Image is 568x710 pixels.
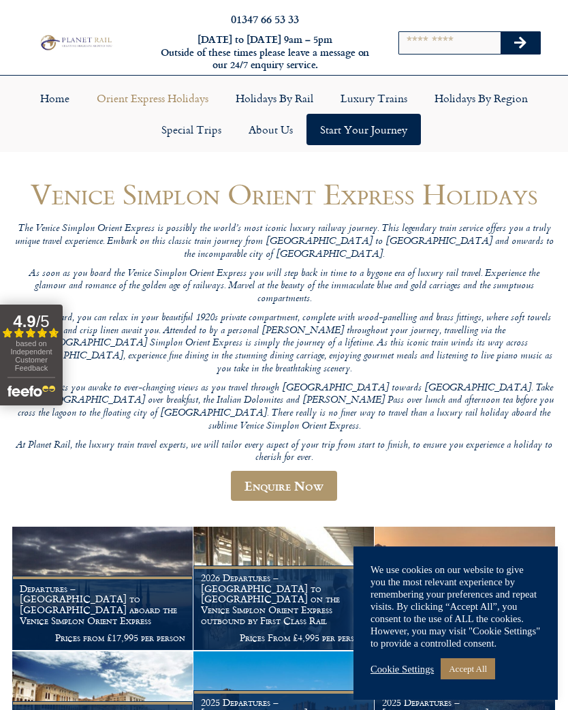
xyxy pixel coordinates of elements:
[201,632,366,643] p: Prices From £4,995 per person
[235,114,306,145] a: About Us
[375,527,556,651] a: 2026 Departures – [GEOGRAPHIC_DATA] to [GEOGRAPHIC_DATA] on the Venice Simplon Orient Express – S...
[501,32,540,54] button: Search
[83,82,222,114] a: Orient Express Holidays
[148,114,235,145] a: Special Trips
[441,658,495,679] a: Accept All
[20,632,185,643] p: Prices from £17,995 per person
[12,178,556,210] h1: Venice Simplon Orient Express Holidays
[20,583,185,626] h1: Departures – [GEOGRAPHIC_DATA] to [GEOGRAPHIC_DATA] aboard the Venice Simplon Orient Express
[201,572,366,626] h1: 2026 Departures – [GEOGRAPHIC_DATA] to [GEOGRAPHIC_DATA] on the Venice Simplon Orient Express out...
[370,564,541,649] div: We use cookies on our website to give you the most relevant experience by remembering your prefer...
[12,439,556,465] p: At Planet Rail, the luxury train travel experts, we will tailor every aspect of your trip from st...
[12,382,556,433] p: As day breaks you awake to ever-changing views as you travel through [GEOGRAPHIC_DATA] towards [G...
[37,33,114,52] img: Planet Rail Train Holidays Logo
[7,82,561,145] nav: Menu
[12,268,556,306] p: As soon as you board the Venice Simplon Orient Express you will step back in time to a bygone era...
[421,82,541,114] a: Holidays by Region
[193,527,375,651] a: 2026 Departures – [GEOGRAPHIC_DATA] to [GEOGRAPHIC_DATA] on the Venice Simplon Orient Express out...
[375,527,555,650] img: Orient Express Special Venice compressed
[231,471,337,501] a: Enquire Now
[155,33,375,72] h6: [DATE] to [DATE] 9am – 5pm Outside of these times please leave a message on our 24/7 enquiry serv...
[12,312,556,375] p: Once on board, you can relax in your beautiful 1920s private compartment, complete with wood-pane...
[27,82,83,114] a: Home
[370,663,434,675] a: Cookie Settings
[12,223,556,261] p: The Venice Simplon Orient Express is possibly the world’s most iconic luxury railway journey. Thi...
[222,82,327,114] a: Holidays by Rail
[231,11,299,27] a: 01347 66 53 33
[306,114,421,145] a: Start your Journey
[327,82,421,114] a: Luxury Trains
[12,527,193,651] a: Departures – [GEOGRAPHIC_DATA] to [GEOGRAPHIC_DATA] aboard the Venice Simplon Orient Express Pric...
